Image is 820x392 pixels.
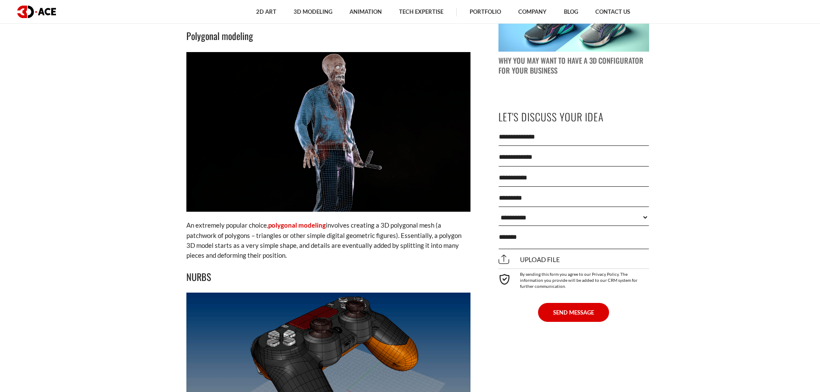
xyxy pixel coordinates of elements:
[17,6,56,18] img: logo dark
[498,269,649,289] div: By sending this form you agree to our Privacy Policy. The information you provide will be added t...
[186,220,470,261] p: An extremely popular choice, involves creating a 3D polygonal mesh (a patchwork of polygons – tri...
[268,221,326,229] a: polygonal modeling
[186,269,470,284] h3: NURBS
[498,107,649,127] p: Let's Discuss Your Idea
[498,56,649,76] p: Why You May Want to Have a 3D Configurator for Your Business
[186,52,470,212] img: polygon 3D model
[186,28,470,43] h3: Polygonal modeling
[498,256,560,263] span: Upload file
[538,303,609,322] button: SEND MESSAGE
